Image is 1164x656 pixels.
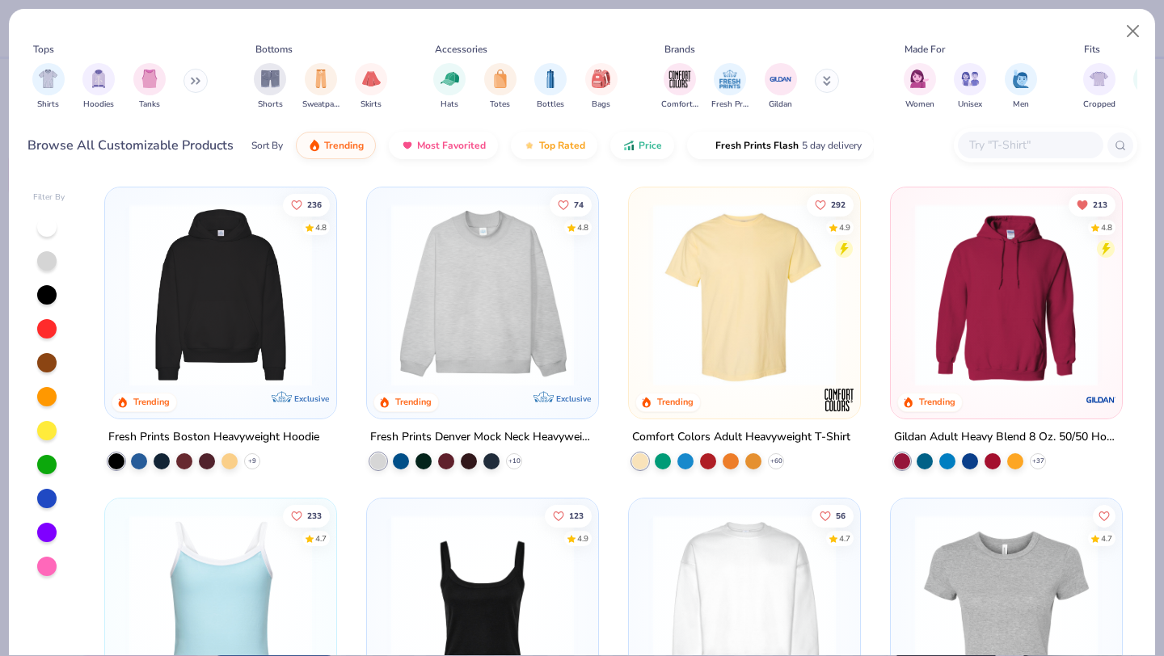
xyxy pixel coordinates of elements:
[294,393,329,404] span: Exclusive
[316,532,327,545] div: 4.7
[37,99,59,111] span: Shirts
[441,99,458,111] span: Hats
[121,204,320,386] img: 91acfc32-fd48-4d6b-bdad-a4c1a30ac3fc
[302,99,339,111] span: Sweatpants
[802,137,862,155] span: 5 day delivery
[433,63,466,111] button: filter button
[839,532,850,545] div: 4.7
[537,99,564,111] span: Bottles
[251,138,283,153] div: Sort By
[302,63,339,111] div: filter for Sweatpants
[33,42,54,57] div: Tops
[769,67,793,91] img: Gildan Image
[843,204,1042,386] img: e55d29c3-c55d-459c-bfd9-9b1c499ab3c6
[90,69,108,88] img: Hoodies Image
[1031,456,1044,466] span: + 37
[1093,504,1115,527] button: Like
[542,69,559,88] img: Bottles Image
[645,204,844,386] img: 029b8af0-80e6-406f-9fdc-fdf898547912
[574,200,584,208] span: 74
[133,63,166,111] div: filter for Tanks
[389,132,498,159] button: Most Favorited
[308,200,323,208] span: 236
[316,221,327,233] div: 4.8
[32,63,65,111] button: filter button
[711,63,749,111] button: filter button
[508,456,521,466] span: + 10
[1005,63,1037,111] div: filter for Men
[718,67,742,91] img: Fresh Prints Image
[592,99,610,111] span: Bags
[362,69,381,88] img: Skirts Image
[687,132,874,159] button: Fresh Prints Flash5 day delivery
[523,139,536,152] img: TopRated.gif
[255,42,293,57] div: Bottoms
[765,63,797,111] div: filter for Gildan
[296,132,376,159] button: Trending
[907,204,1106,386] img: 01756b78-01f6-4cc6-8d8a-3c30c1a0c8ac
[1118,16,1149,47] button: Close
[491,69,509,88] img: Totes Image
[539,139,585,152] span: Top Rated
[582,204,781,386] img: a90f7c54-8796-4cb2-9d6e-4e9644cfe0fe
[308,511,323,519] span: 233
[33,191,65,204] div: Filter By
[1012,69,1030,88] img: Men Image
[770,456,782,466] span: + 60
[1083,63,1115,111] button: filter button
[715,139,799,152] span: Fresh Prints Flash
[836,511,846,519] span: 56
[968,136,1092,154] input: Try "T-Shirt"
[32,63,65,111] div: filter for Shirts
[534,63,567,111] div: filter for Bottles
[108,427,319,448] div: Fresh Prints Boston Heavyweight Hoodie
[1013,99,1029,111] span: Men
[556,393,591,404] span: Exclusive
[661,63,698,111] div: filter for Comfort Colors
[569,511,584,519] span: 123
[905,42,945,57] div: Made For
[361,99,382,111] span: Skirts
[839,221,850,233] div: 4.9
[905,99,934,111] span: Women
[441,69,459,88] img: Hats Image
[284,504,331,527] button: Like
[27,136,234,155] div: Browse All Customizable Products
[401,139,414,152] img: most_fav.gif
[664,42,695,57] div: Brands
[661,99,698,111] span: Comfort Colors
[894,427,1119,448] div: Gildan Adult Heavy Blend 8 Oz. 50/50 Hooded Sweatshirt
[769,99,792,111] span: Gildan
[1083,99,1115,111] span: Cropped
[254,63,286,111] div: filter for Shorts
[355,63,387,111] button: filter button
[577,532,588,545] div: 4.9
[248,456,256,466] span: + 9
[308,139,321,152] img: trending.gif
[370,427,595,448] div: Fresh Prints Denver Mock Neck Heavyweight Sweatshirt
[577,221,588,233] div: 4.8
[610,132,674,159] button: Price
[511,132,597,159] button: Top Rated
[823,384,855,416] img: Comfort Colors logo
[141,69,158,88] img: Tanks Image
[83,99,114,111] span: Hoodies
[284,193,331,216] button: Like
[1093,200,1107,208] span: 213
[711,63,749,111] div: filter for Fresh Prints
[254,63,286,111] button: filter button
[958,99,982,111] span: Unisex
[954,63,986,111] button: filter button
[534,63,567,111] button: filter button
[1069,193,1115,216] button: Unlike
[639,139,662,152] span: Price
[82,63,115,111] div: filter for Hoodies
[550,193,592,216] button: Like
[632,427,850,448] div: Comfort Colors Adult Heavyweight T-Shirt
[417,139,486,152] span: Most Favorited
[954,63,986,111] div: filter for Unisex
[133,63,166,111] button: filter button
[261,69,280,88] img: Shorts Image
[139,99,160,111] span: Tanks
[1101,221,1112,233] div: 4.8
